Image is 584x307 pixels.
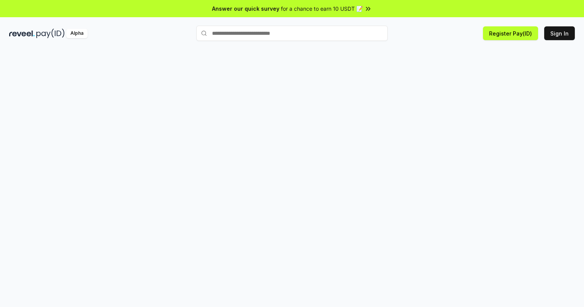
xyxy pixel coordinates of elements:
[544,26,575,40] button: Sign In
[212,5,279,13] span: Answer our quick survey
[36,29,65,38] img: pay_id
[66,29,88,38] div: Alpha
[281,5,363,13] span: for a chance to earn 10 USDT 📝
[483,26,538,40] button: Register Pay(ID)
[9,29,35,38] img: reveel_dark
